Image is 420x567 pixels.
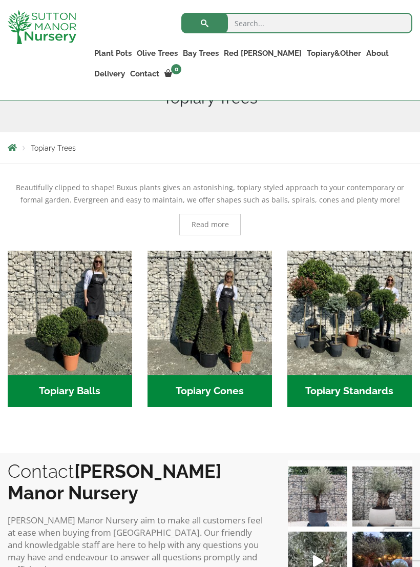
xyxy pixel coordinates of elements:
h2: Contact [8,460,267,503]
a: Bay Trees [180,46,221,60]
a: About [364,46,391,60]
span: 0 [171,64,181,74]
nav: Breadcrumbs [8,144,412,152]
h2: Topiary Balls [8,375,132,407]
a: Visit product category Topiary Standards [287,251,412,407]
a: Plant Pots [92,46,134,60]
input: Search... [181,13,412,33]
h2: Topiary Cones [148,375,272,407]
a: Visit product category Topiary Cones [148,251,272,407]
a: Topiary&Other [304,46,364,60]
b: [PERSON_NAME] Manor Nursery [8,460,221,503]
a: Delivery [92,67,128,81]
img: A beautiful multi-stem Spanish Olive tree potted in our luxurious fibre clay pots 😍😍 [288,467,348,526]
span: Topiary Trees [31,144,76,152]
img: Check out this beauty we potted at our nursery today ❤️‍🔥 A huge, ancient gnarled Olive tree plan... [352,467,412,526]
a: Contact [128,67,162,81]
a: 0 [162,67,184,81]
a: Red [PERSON_NAME] [221,46,304,60]
div: Beautifully clipped to shape! Buxus plants gives an astonishing, topiary styled approach to your ... [8,181,412,235]
a: Olive Trees [134,46,180,60]
img: logo [8,10,76,44]
img: Topiary Standards [287,251,412,375]
svg: Play [313,555,323,567]
a: Visit product category Topiary Balls [8,251,132,407]
span: Read more [192,221,229,228]
img: Topiary Cones [148,251,272,375]
img: Topiary Balls [8,251,132,375]
h2: Topiary Standards [287,375,412,407]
